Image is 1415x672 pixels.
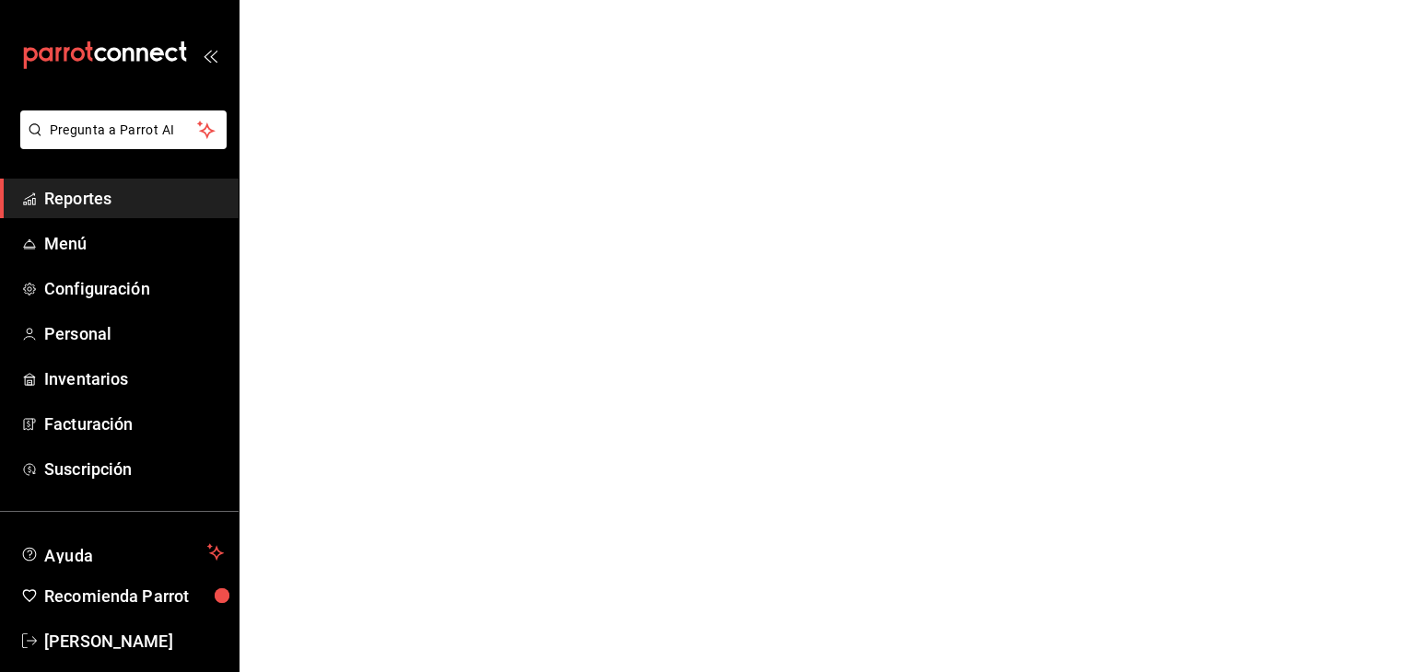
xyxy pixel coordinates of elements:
[44,276,224,301] span: Configuración
[44,457,224,481] span: Suscripción
[44,411,224,436] span: Facturación
[44,231,224,256] span: Menú
[44,584,224,608] span: Recomienda Parrot
[203,48,217,63] button: open_drawer_menu
[44,629,224,654] span: [PERSON_NAME]
[44,321,224,346] span: Personal
[44,186,224,211] span: Reportes
[50,121,198,140] span: Pregunta a Parrot AI
[13,133,227,153] a: Pregunta a Parrot AI
[20,110,227,149] button: Pregunta a Parrot AI
[44,366,224,391] span: Inventarios
[44,541,200,563] span: Ayuda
